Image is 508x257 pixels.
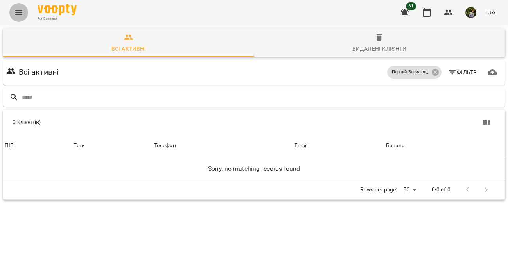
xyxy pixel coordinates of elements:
[360,186,397,194] p: Rows per page:
[448,68,477,77] span: Фільтр
[387,66,442,79] div: Парний-Василюк_
[445,65,480,79] button: Фільтр
[5,141,70,150] span: ПІБ
[392,69,429,76] p: Парний-Василюк_
[484,5,499,20] button: UA
[294,141,308,150] div: Sort
[5,163,503,174] h6: Sorry, no matching records found
[13,118,259,126] div: 0 Клієнт(ів)
[9,3,28,22] button: Menu
[432,186,451,194] p: 0-0 of 0
[154,141,176,150] div: Sort
[386,141,404,150] div: Баланс
[465,7,476,18] img: b75e9dd987c236d6cf194ef640b45b7d.jpg
[386,141,404,150] div: Sort
[386,141,503,150] span: Баланс
[294,141,308,150] div: Email
[111,44,146,54] div: Всі активні
[487,8,495,16] span: UA
[5,141,14,150] div: ПІБ
[5,141,14,150] div: Sort
[477,113,495,132] button: Показати колонки
[406,2,416,10] span: 61
[38,16,77,21] span: For Business
[74,141,151,150] div: Теги
[154,141,176,150] div: Телефон
[154,141,291,150] span: Телефон
[352,44,407,54] div: Видалені клієнти
[19,66,59,78] h6: Всі активні
[38,4,77,15] img: Voopty Logo
[294,141,383,150] span: Email
[400,184,419,195] div: 50
[3,110,505,135] div: Table Toolbar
